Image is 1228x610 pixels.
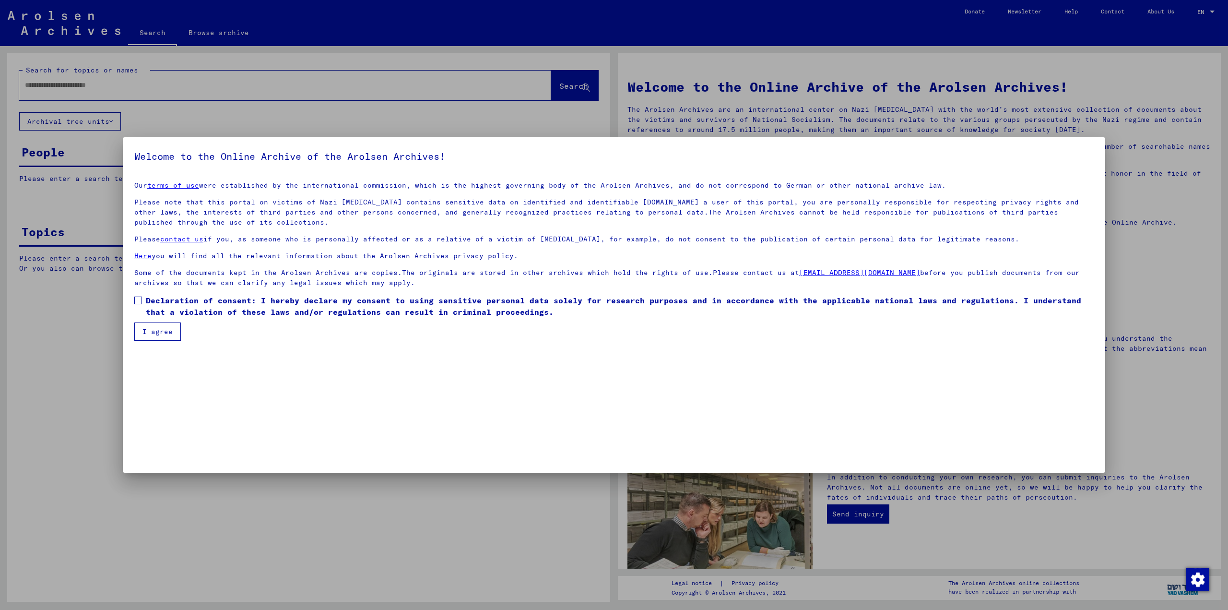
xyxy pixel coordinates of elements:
img: Change consent [1186,568,1209,591]
p: Please if you, as someone who is personally affected or as a relative of a victim of [MEDICAL_DAT... [134,234,1094,244]
button: I agree [134,323,181,341]
h5: Welcome to the Online Archive of the Arolsen Archives! [134,149,1094,164]
a: [EMAIL_ADDRESS][DOMAIN_NAME] [799,268,920,277]
a: Here [134,251,152,260]
p: Please note that this portal on victims of Nazi [MEDICAL_DATA] contains sensitive data on identif... [134,197,1094,227]
a: terms of use [147,181,199,190]
div: Change consent [1186,568,1209,591]
a: contact us [160,235,203,243]
p: Some of the documents kept in the Arolsen Archives are copies.The originals are stored in other a... [134,268,1094,288]
p: Our were established by the international commission, which is the highest governing body of the ... [134,180,1094,191]
p: you will find all the relevant information about the Arolsen Archives privacy policy. [134,251,1094,261]
span: Declaration of consent: I hereby declare my consent to using sensitive personal data solely for r... [146,295,1094,318]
